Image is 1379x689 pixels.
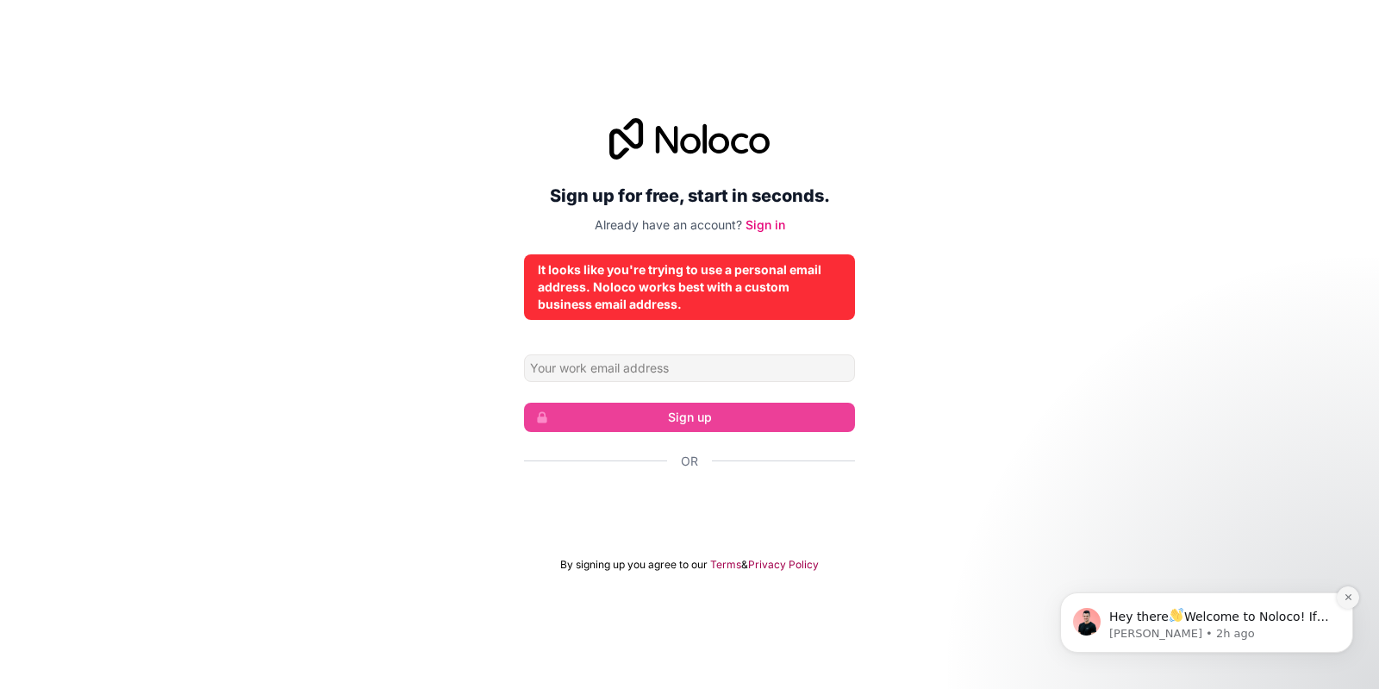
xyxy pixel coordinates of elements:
[26,108,319,168] div: message notification from Darragh, 2h ago. Hey there 👋 Welcome to Noloco! If you have any questio...
[681,453,698,470] span: Or
[524,180,855,211] h2: Sign up for free, start in seconds.
[1034,485,1379,680] iframe: Intercom notifications message
[710,558,741,572] a: Terms
[39,123,66,151] img: Profile image for Darragh
[75,141,297,157] p: Message from Darragh, sent 2h ago
[303,102,325,124] button: Dismiss notification
[595,217,742,232] span: Already have an account?
[746,217,785,232] a: Sign in
[748,558,819,572] a: Privacy Policy
[524,403,855,432] button: Sign up
[560,558,708,572] span: By signing up you agree to our
[75,125,283,191] span: Hey there Welcome to Noloco! If you have any questions, just reply to this message. [GEOGRAPHIC_D...
[524,354,855,382] input: Email address
[538,261,841,313] div: It looks like you're trying to use a personal email address. Noloco works best with a custom busi...
[515,489,864,527] iframe: Google ile Oturum Açma Düğmesi
[741,558,748,572] span: &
